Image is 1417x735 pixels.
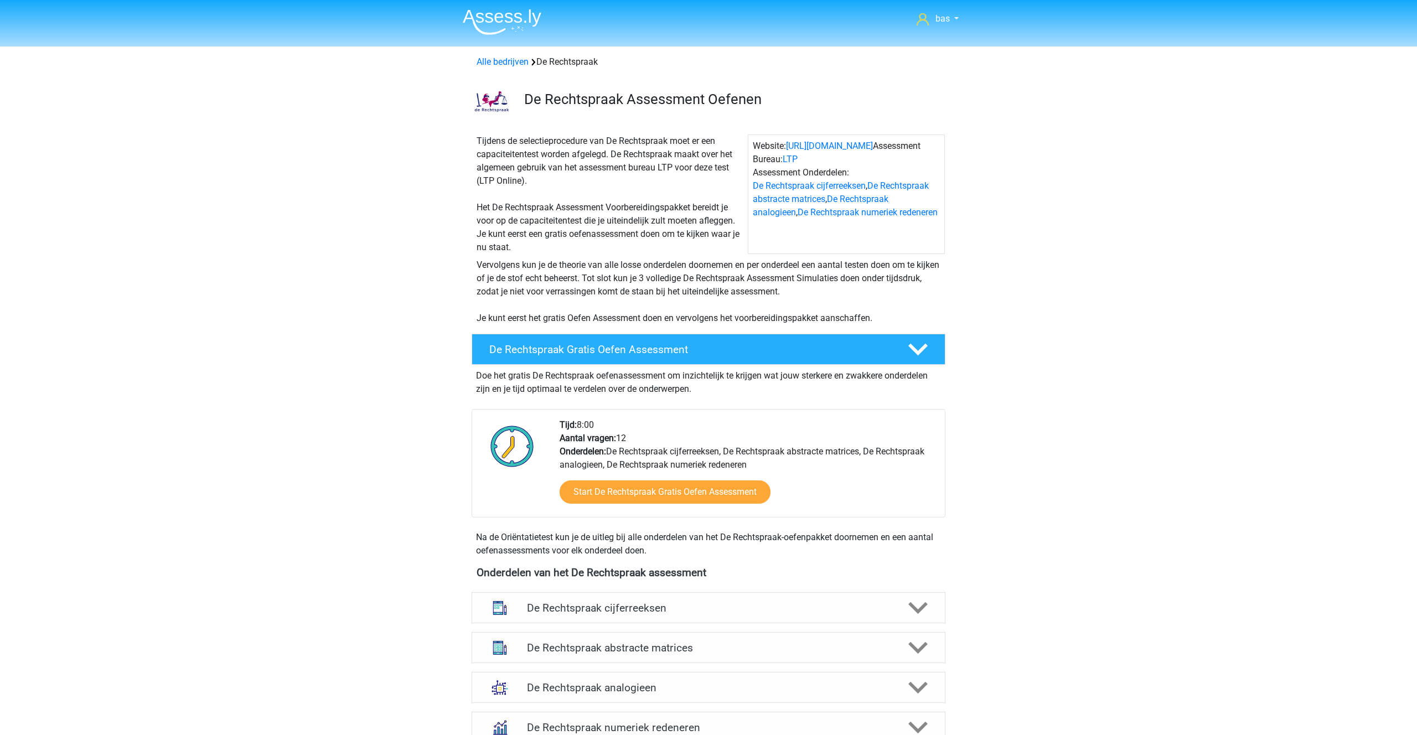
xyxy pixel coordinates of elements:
h4: De Rechtspraak numeriek redeneren [527,721,889,734]
h4: De Rechtspraak abstracte matrices [527,641,889,654]
a: [URL][DOMAIN_NAME] [786,141,873,151]
h4: De Rechtspraak analogieen [527,681,889,694]
img: abstracte matrices [485,633,514,662]
b: Onderdelen: [560,446,606,457]
b: Aantal vragen: [560,433,616,443]
a: De Rechtspraak Gratis Oefen Assessment [467,334,950,365]
b: Tijd: [560,420,577,430]
div: Website: Assessment Bureau: Assessment Onderdelen: , , , [748,134,945,254]
img: analogieen [485,673,514,702]
img: Klok [484,418,540,474]
h4: De Rechtspraak cijferreeksen [527,602,889,614]
div: Tijdens de selectieprocedure van De Rechtspraak moet er een capaciteitentest worden afgelegd. De ... [472,134,748,254]
div: Doe het gratis De Rechtspraak oefenassessment om inzichtelijk te krijgen wat jouw sterkere en zwa... [472,365,945,396]
img: cijferreeksen [485,593,514,622]
div: De Rechtspraak [472,55,945,69]
a: De Rechtspraak cijferreeksen [753,180,866,191]
a: Alle bedrijven [477,56,529,67]
div: 8:00 12 De Rechtspraak cijferreeksen, De Rechtspraak abstracte matrices, De Rechtspraak analogiee... [551,418,944,517]
h4: De Rechtspraak Gratis Oefen Assessment [489,343,890,356]
a: abstracte matrices De Rechtspraak abstracte matrices [467,632,950,663]
div: Na de Oriëntatietest kun je de uitleg bij alle onderdelen van het De Rechtspraak-oefenpakket door... [472,531,945,557]
h4: Onderdelen van het De Rechtspraak assessment [477,566,940,579]
img: Assessly [463,9,541,35]
a: Start De Rechtspraak Gratis Oefen Assessment [560,480,770,504]
div: Vervolgens kun je de theorie van alle losse onderdelen doornemen en per onderdeel een aantal test... [472,258,945,325]
a: LTP [783,154,798,164]
a: analogieen De Rechtspraak analogieen [467,672,950,703]
h3: De Rechtspraak Assessment Oefenen [524,91,937,108]
a: bas [912,12,963,25]
a: cijferreeksen De Rechtspraak cijferreeksen [467,592,950,623]
span: bas [935,13,950,24]
a: De Rechtspraak numeriek redeneren [798,207,938,218]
